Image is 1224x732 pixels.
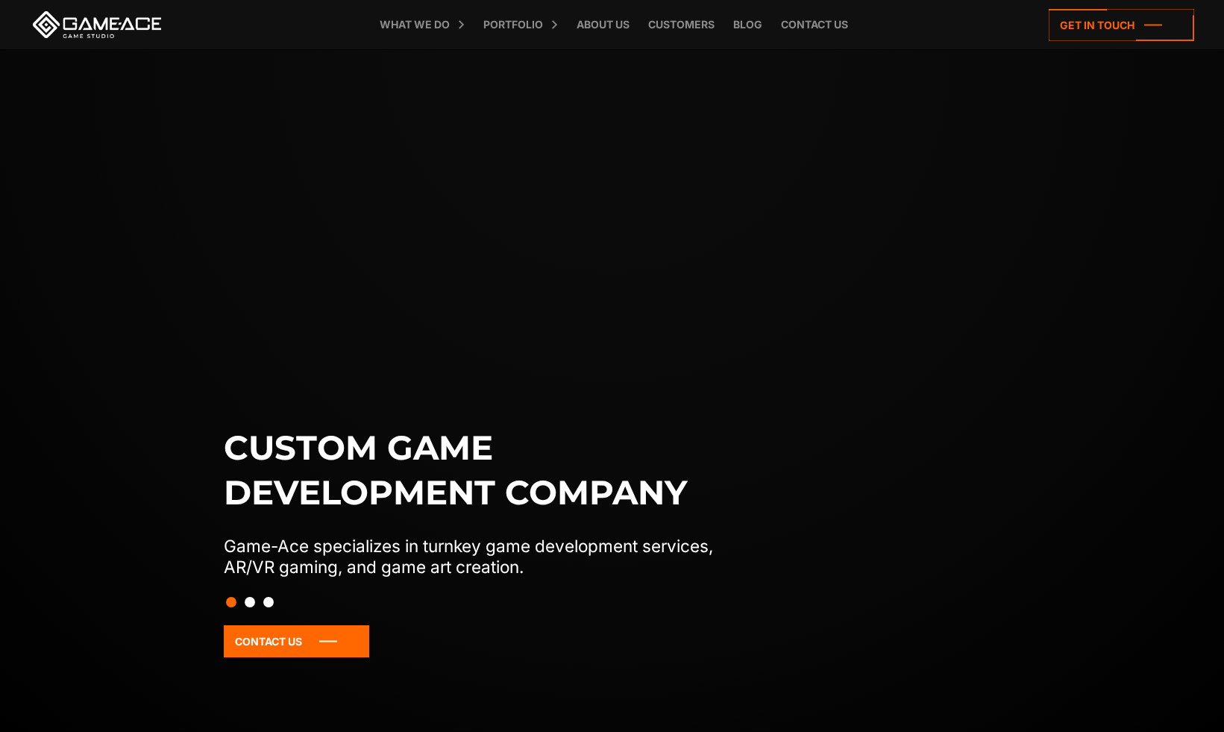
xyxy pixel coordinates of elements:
[226,589,236,615] button: Slide 1
[224,625,369,657] a: Contact Us
[263,589,274,615] button: Slide 3
[1049,9,1194,41] a: Get in touch
[245,589,255,615] button: Slide 2
[224,425,744,515] h1: Custom game development company
[224,536,744,578] p: Game-Ace specializes in turnkey game development services, AR/VR gaming, and game art creation.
